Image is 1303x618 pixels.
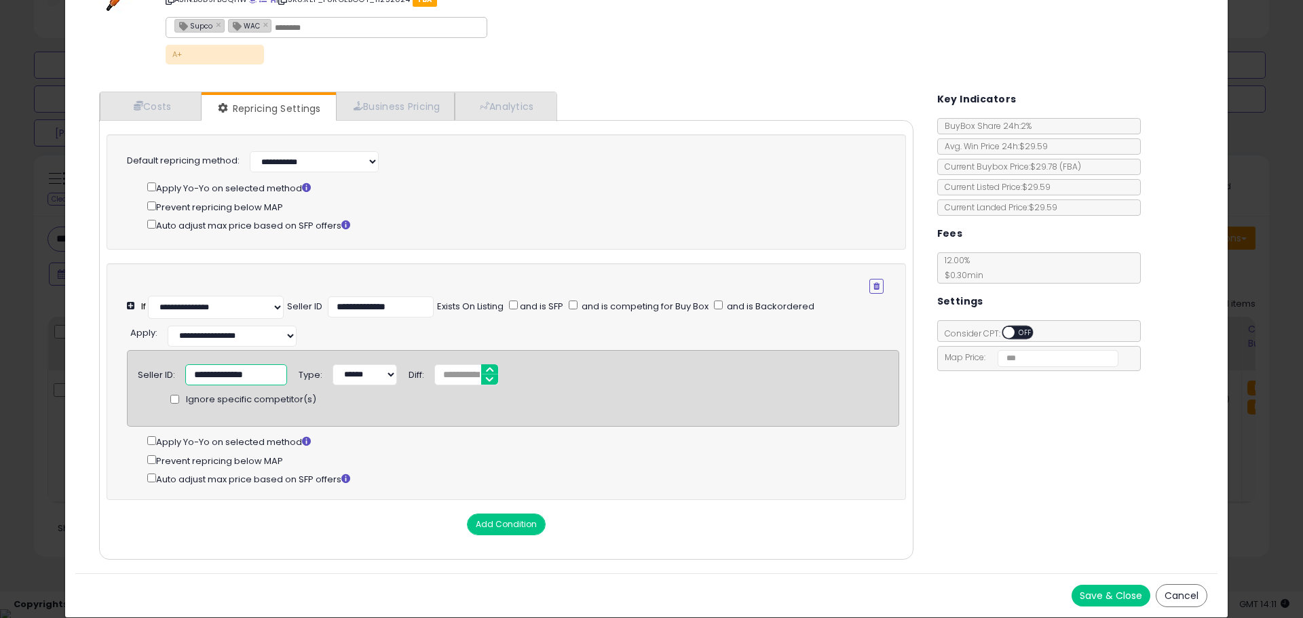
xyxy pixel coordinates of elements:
span: and is SFP [518,300,563,313]
p: A+ [166,45,264,64]
div: Seller ID: [138,364,175,382]
div: : [130,322,157,340]
span: Supco [175,20,212,31]
button: Cancel [1156,584,1207,607]
div: Auto adjust max price based on SFP offers [147,217,884,233]
a: × [263,18,271,31]
div: Type: [299,364,322,382]
span: Current Listed Price: $29.59 [938,181,1051,193]
a: × [216,18,224,31]
span: Map Price: [938,351,1119,363]
h5: Key Indicators [937,91,1017,108]
i: Remove Condition [873,282,880,290]
span: ( FBA ) [1059,161,1081,172]
h5: Settings [937,293,983,310]
div: Apply Yo-Yo on selected method [147,433,899,449]
label: Default repricing method: [127,155,240,168]
div: Prevent repricing below MAP [147,199,884,214]
span: Current Landed Price: $29.59 [938,201,1057,213]
div: Apply Yo-Yo on selected method [147,180,884,195]
span: Avg. Win Price 24h: $29.59 [938,140,1048,152]
span: $0.30 min [938,269,983,281]
a: Costs [100,92,202,120]
div: Diff: [409,364,424,382]
span: and is competing for Buy Box [580,300,709,313]
span: Current Buybox Price: [938,161,1081,172]
span: 12.00 % [938,254,983,281]
div: Exists On Listing [437,301,504,313]
span: Apply [130,326,155,339]
button: Add Condition [467,514,546,535]
h5: Fees [937,225,963,242]
span: WAC [229,20,260,31]
div: Prevent repricing below MAP [147,452,899,468]
span: and is Backordered [725,300,814,313]
div: Auto adjust max price based on SFP offers [147,471,899,486]
span: $29.78 [1030,161,1081,172]
span: OFF [1015,327,1036,339]
button: Save & Close [1072,585,1150,606]
a: Analytics [455,92,555,120]
a: Business Pricing [336,92,455,120]
a: Repricing Settings [202,95,335,122]
div: Seller ID [287,301,322,313]
span: BuyBox Share 24h: 2% [938,120,1032,132]
span: Consider CPT: [938,328,1051,339]
span: Ignore specific competitor(s) [186,393,316,406]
